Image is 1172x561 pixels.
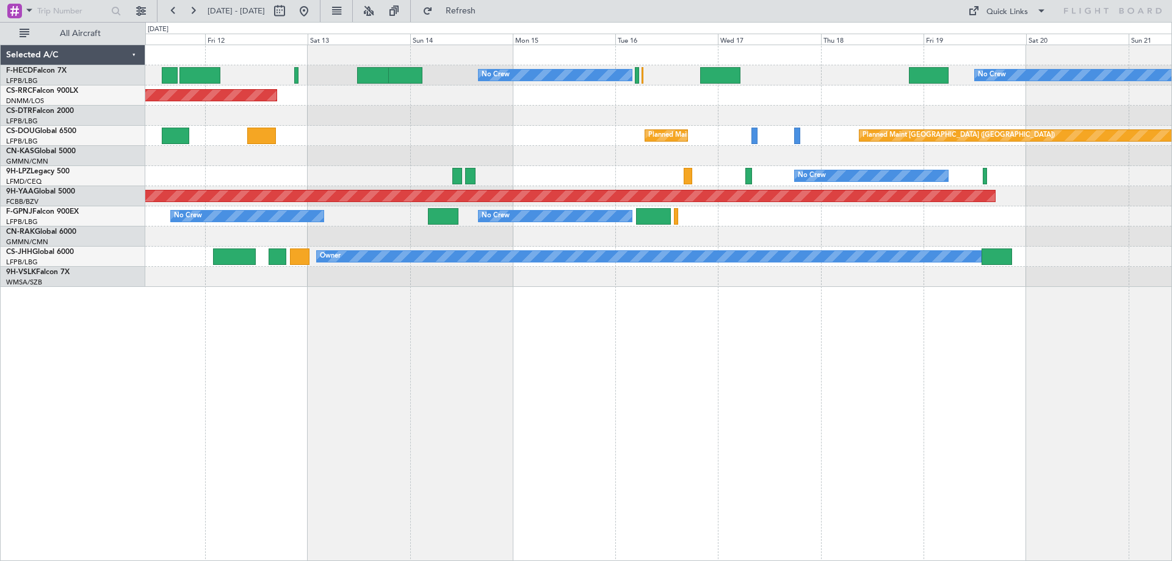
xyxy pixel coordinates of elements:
div: Planned Maint [GEOGRAPHIC_DATA] ([GEOGRAPHIC_DATA]) [648,126,841,145]
button: All Aircraft [13,24,132,43]
input: Trip Number [37,2,107,20]
span: CS-JHH [6,248,32,256]
a: DNMM/LOS [6,96,44,106]
div: Thu 18 [821,34,924,45]
a: LFPB/LBG [6,76,38,85]
a: LFPB/LBG [6,258,38,267]
a: LFPB/LBG [6,137,38,146]
div: Wed 17 [718,34,820,45]
div: No Crew [798,167,826,185]
div: Mon 15 [513,34,615,45]
a: CS-JHHGlobal 6000 [6,248,74,256]
div: Thu 11 [102,34,204,45]
div: No Crew [978,66,1006,84]
span: CS-RRC [6,87,32,95]
button: Quick Links [962,1,1052,21]
div: Sat 20 [1026,34,1129,45]
div: No Crew [174,207,202,225]
span: 9H-LPZ [6,168,31,175]
a: LFPB/LBG [6,117,38,126]
span: CS-DTR [6,107,32,115]
a: CS-DTRFalcon 2000 [6,107,74,115]
a: CN-RAKGlobal 6000 [6,228,76,236]
a: GMMN/CMN [6,237,48,247]
span: CN-RAK [6,228,35,236]
a: CS-RRCFalcon 900LX [6,87,78,95]
span: [DATE] - [DATE] [208,5,265,16]
a: 9H-YAAGlobal 5000 [6,188,75,195]
a: FCBB/BZV [6,197,38,206]
a: CS-DOUGlobal 6500 [6,128,76,135]
div: Fri 19 [924,34,1026,45]
a: WMSA/SZB [6,278,42,287]
button: Refresh [417,1,490,21]
div: Sun 14 [410,34,513,45]
a: LFPB/LBG [6,217,38,226]
span: 9H-YAA [6,188,34,195]
a: CN-KASGlobal 5000 [6,148,76,155]
span: 9H-VSLK [6,269,36,276]
a: F-GPNJFalcon 900EX [6,208,79,215]
a: F-HECDFalcon 7X [6,67,67,74]
span: All Aircraft [32,29,129,38]
a: GMMN/CMN [6,157,48,166]
a: 9H-VSLKFalcon 7X [6,269,70,276]
a: LFMD/CEQ [6,177,42,186]
span: CN-KAS [6,148,34,155]
a: 9H-LPZLegacy 500 [6,168,70,175]
span: F-HECD [6,67,33,74]
div: Quick Links [986,6,1028,18]
span: Refresh [435,7,487,15]
div: Planned Maint [GEOGRAPHIC_DATA] ([GEOGRAPHIC_DATA]) [863,126,1055,145]
span: CS-DOU [6,128,35,135]
div: Fri 12 [205,34,308,45]
div: [DATE] [148,24,168,35]
div: No Crew [482,66,510,84]
div: No Crew [482,207,510,225]
div: Owner [320,247,341,266]
div: Sat 13 [308,34,410,45]
div: Tue 16 [615,34,718,45]
span: F-GPNJ [6,208,32,215]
